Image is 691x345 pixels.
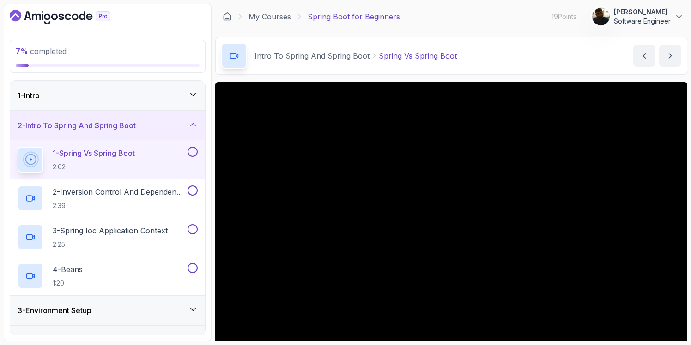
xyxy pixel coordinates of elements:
p: 2 - Inversion Control And Dependency Injection [53,186,186,197]
button: 2-Intro To Spring And Spring Boot [10,111,205,140]
p: 2:25 [53,240,168,249]
p: 2:39 [53,201,186,210]
img: user profile image [592,8,610,25]
p: Spring Boot for Beginners [308,11,400,22]
p: 1:20 [53,279,83,288]
button: 1-Spring Vs Spring Boot2:02 [18,147,198,172]
h3: 1 - Intro [18,90,40,101]
button: 1-Intro [10,81,205,110]
p: 3 - Spring Ioc Application Context [53,225,168,236]
a: Dashboard [223,12,232,21]
p: Spring Vs Spring Boot [379,50,457,61]
h3: 3 - Environment Setup [18,305,91,316]
p: 1 - Spring Vs Spring Boot [53,148,135,159]
p: [PERSON_NAME] [614,7,671,17]
span: completed [16,47,67,56]
p: Intro To Spring And Spring Boot [255,50,370,61]
button: 2-Inversion Control And Dependency Injection2:39 [18,185,198,211]
button: 3-Spring Ioc Application Context2:25 [18,224,198,250]
p: 2:02 [53,162,135,172]
button: user profile image[PERSON_NAME]Software Engineer [592,7,684,26]
a: Dashboard [10,10,132,24]
a: My Courses [249,11,291,22]
p: 19 Points [552,12,576,21]
button: 3-Environment Setup [10,296,205,325]
p: 4 - Beans [53,264,83,275]
button: previous content [633,45,655,67]
h3: 2 - Intro To Spring And Spring Boot [18,120,136,131]
button: 4-Beans1:20 [18,263,198,289]
span: 7 % [16,47,28,56]
p: Software Engineer [614,17,671,26]
button: next content [659,45,681,67]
